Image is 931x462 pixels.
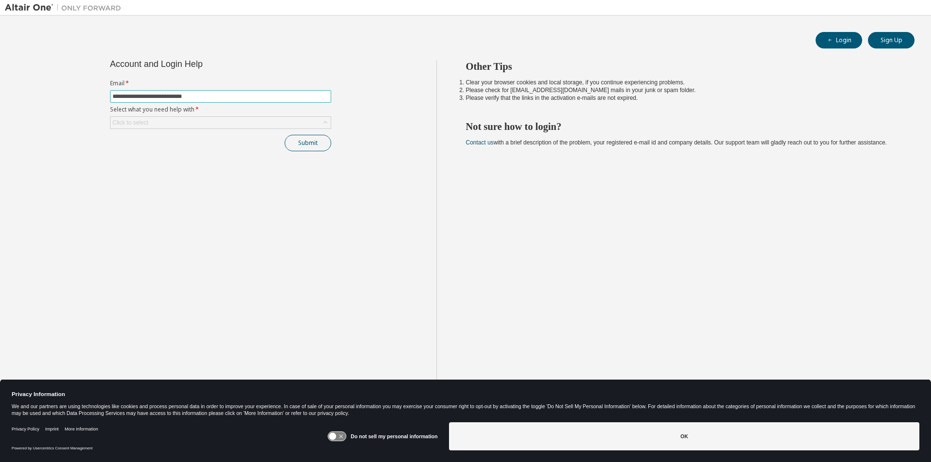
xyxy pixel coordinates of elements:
[816,32,862,48] button: Login
[285,135,331,151] button: Submit
[466,79,898,86] li: Clear your browser cookies and local storage, if you continue experiencing problems.
[5,3,126,13] img: Altair One
[110,60,287,68] div: Account and Login Help
[110,106,331,113] label: Select what you need help with
[466,94,898,102] li: Please verify that the links in the activation e-mails are not expired.
[466,60,898,73] h2: Other Tips
[316,91,328,102] keeper-lock: Open Keeper Popup
[466,86,898,94] li: Please check for [EMAIL_ADDRESS][DOMAIN_NAME] mails in your junk or spam folder.
[466,139,887,146] span: with a brief description of the problem, your registered e-mail id and company details. Our suppo...
[111,117,331,128] div: Click to select
[110,80,331,87] label: Email
[868,32,915,48] button: Sign Up
[466,120,898,133] h2: Not sure how to login?
[466,139,494,146] a: Contact us
[112,119,148,127] div: Click to select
